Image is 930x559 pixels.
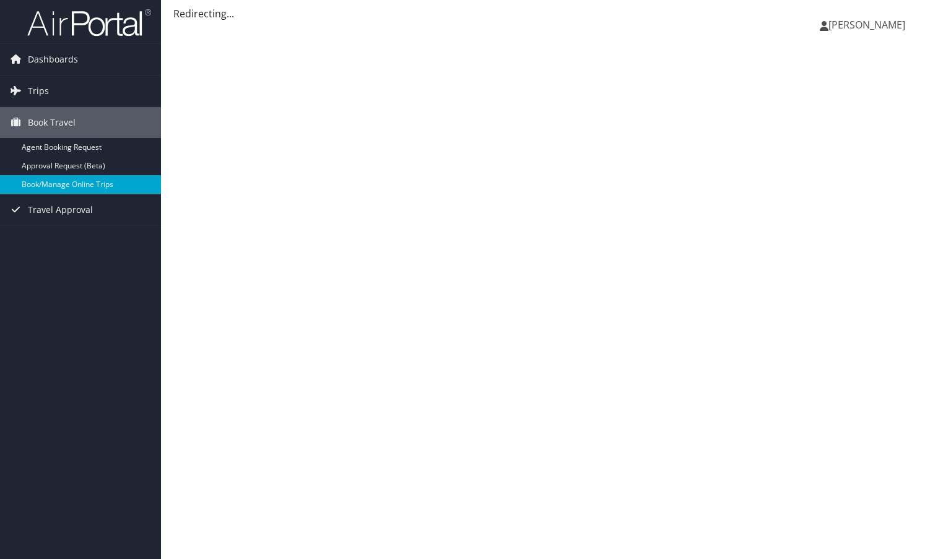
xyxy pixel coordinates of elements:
[28,44,78,75] span: Dashboards
[28,76,49,106] span: Trips
[828,18,905,32] span: [PERSON_NAME]
[820,6,918,43] a: [PERSON_NAME]
[28,107,76,138] span: Book Travel
[173,6,918,21] div: Redirecting...
[27,8,151,37] img: airportal-logo.png
[28,194,93,225] span: Travel Approval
